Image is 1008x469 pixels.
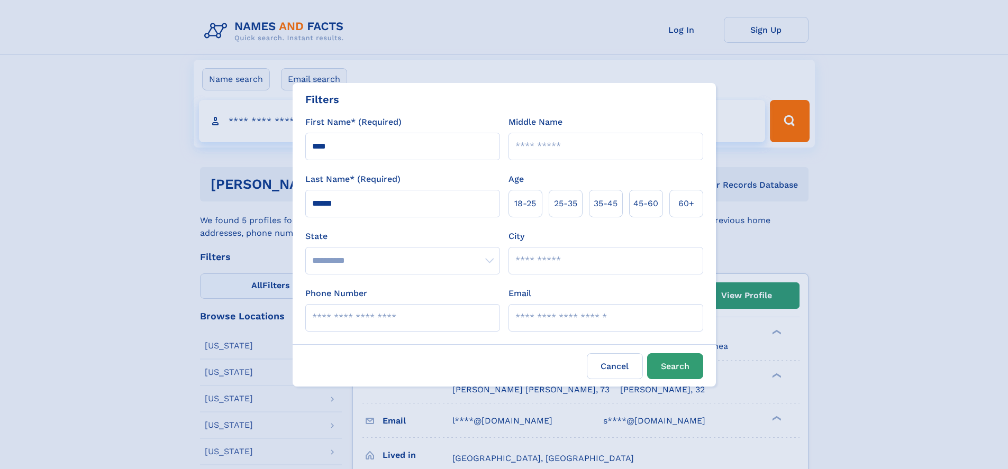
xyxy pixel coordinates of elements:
label: Last Name* (Required) [305,173,401,186]
label: City [508,230,524,243]
label: Age [508,173,524,186]
span: 45‑60 [633,197,658,210]
span: 35‑45 [594,197,617,210]
span: 60+ [678,197,694,210]
span: 18‑25 [514,197,536,210]
span: 25‑35 [554,197,577,210]
label: Middle Name [508,116,562,128]
div: Filters [305,91,339,107]
label: First Name* (Required) [305,116,402,128]
label: Phone Number [305,287,367,300]
button: Search [647,353,703,379]
label: Email [508,287,531,300]
label: Cancel [587,353,643,379]
label: State [305,230,500,243]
